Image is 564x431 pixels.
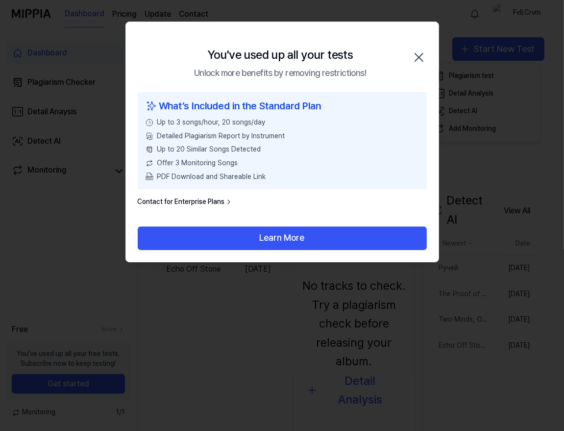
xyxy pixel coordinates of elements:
span: Detailed Plagiarism Report by Instrument [157,131,285,141]
span: Up to 20 Similar Songs Detected [157,145,261,154]
button: Learn More [138,227,427,250]
span: Offer 3 Monitoring Songs [157,158,238,168]
div: You've used up all your tests [207,46,353,64]
img: sparkles icon [146,98,157,114]
img: PDF Download [146,173,153,180]
span: PDF Download and Shareable Link [157,172,266,182]
span: Up to 3 songs/hour, 20 songs/day [157,118,266,127]
div: What’s Included in the Standard Plan [146,98,419,114]
div: Unlock more benefits by removing restrictions! [194,66,366,80]
a: Contact for Enterprise Plans [138,197,233,207]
